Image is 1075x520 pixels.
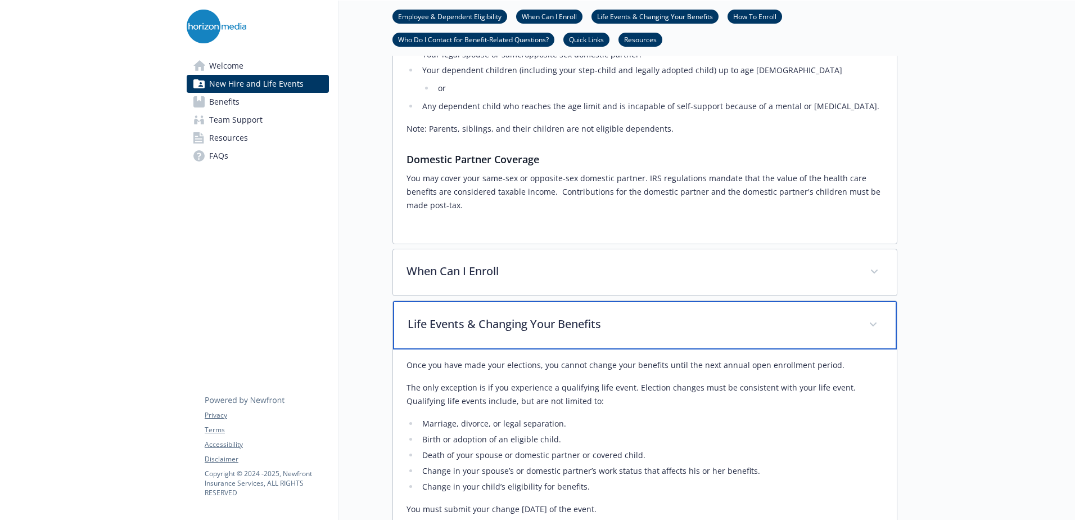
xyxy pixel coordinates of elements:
[187,93,329,111] a: Benefits
[591,11,719,21] a: Life Events & Changing Your Benefits
[187,75,329,93] a: New Hire and Life Events
[419,449,883,462] li: Death of your spouse or domestic partner or covered child.
[728,11,782,21] a: How To Enroll
[205,469,328,497] p: Copyright © 2024 - 2025 , Newfront Insurance Services, ALL RIGHTS RESERVED
[209,93,240,111] span: Benefits
[187,111,329,129] a: Team Support
[392,11,507,21] a: Employee & Dependent Eligibility
[419,64,883,95] li: Your dependent children (including your step-child and legally adopted child) up to age [DEMOGRAP...
[392,34,554,44] a: Who Do I Contact for Benefit-Related Questions?
[406,122,883,136] p: Note: Parents, siblings, and their children are not eligible dependents.
[393,249,897,295] div: When Can I Enroll
[406,503,883,516] p: You must submit your change [DATE] of the event.
[209,147,228,165] span: FAQs
[209,111,263,129] span: Team Support
[205,454,328,464] a: Disclaimer
[406,263,856,280] p: When Can I Enroll
[406,172,883,212] p: You may cover your same-sex or opposite-sex domestic partner. IRS regulations mandate that the va...
[419,433,883,446] li: Birth or adoption of an eligible child.
[618,34,662,44] a: Resources
[209,57,243,75] span: Welcome
[419,480,883,494] li: Change in your child’s eligibility for benefits.
[205,425,328,435] a: Terms
[205,410,328,420] a: Privacy
[406,381,883,408] p: The only exception is if you experience a qualifying life event. Election changes must be consist...
[419,100,883,113] li: Any dependent child who reaches the age limit and is incapable of self-support because of a menta...
[406,151,883,167] h3: Domestic Partner Coverage
[205,440,328,450] a: Accessibility
[435,82,883,95] li: or
[419,464,883,478] li: Change in your spouse’s or domestic partner’s work status that affects his or her benefits.
[187,147,329,165] a: FAQs
[209,75,304,93] span: New Hire and Life Events
[408,316,855,333] p: Life Events & Changing Your Benefits
[209,129,248,147] span: Resources
[187,129,329,147] a: Resources
[393,301,897,349] div: Life Events & Changing Your Benefits
[516,11,582,21] a: When Can I Enroll
[406,358,883,372] p: Once you have made your elections, you cannot change your benefits until the next annual open enr...
[563,34,609,44] a: Quick Links
[419,417,883,431] li: Marriage, divorce, or legal separation.
[187,57,329,75] a: Welcome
